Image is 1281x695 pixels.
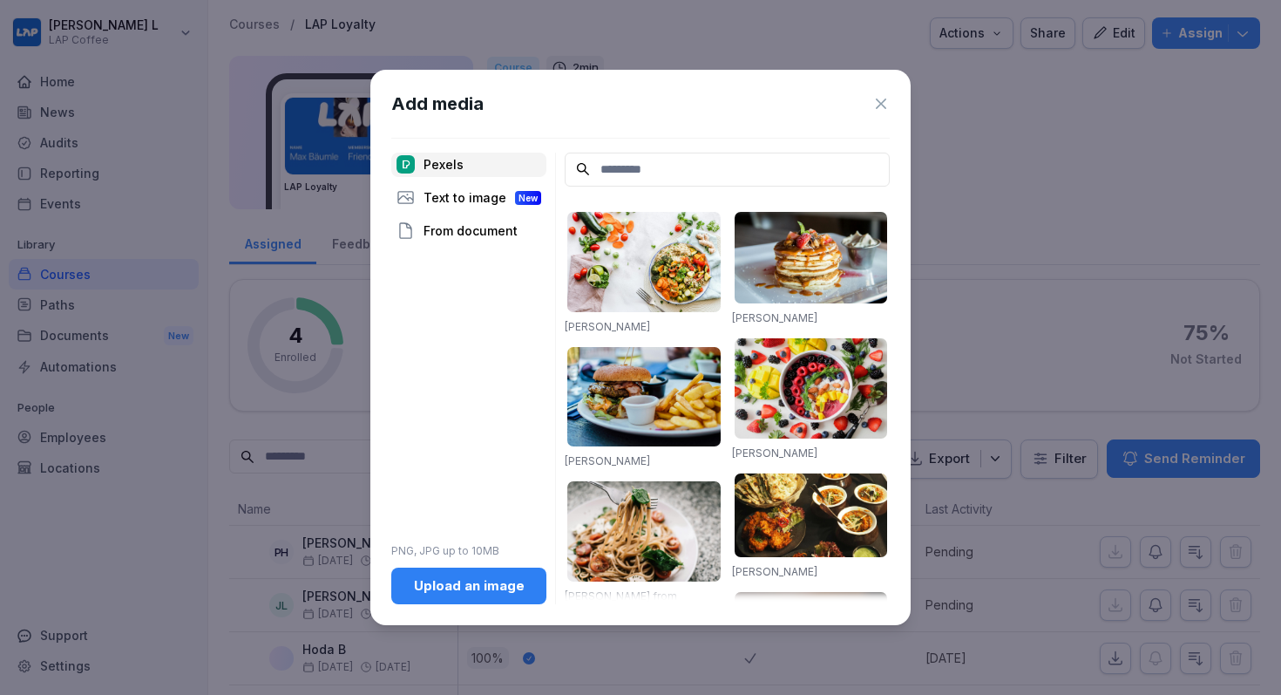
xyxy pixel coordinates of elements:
a: [PERSON_NAME] from [GEOGRAPHIC_DATA] [565,589,677,623]
div: Upload an image [405,576,532,596]
div: From document [391,219,546,243]
a: [PERSON_NAME] [732,311,817,324]
button: Upload an image [391,568,546,604]
div: Pexels [391,153,546,177]
h1: Add media [391,91,484,117]
div: New [515,191,541,205]
img: pexels.png [396,155,415,174]
a: [PERSON_NAME] [565,454,650,467]
div: Text to image [391,186,546,210]
a: [PERSON_NAME] [732,565,817,578]
a: [PERSON_NAME] [565,320,650,333]
p: PNG, JPG up to 10MB [391,543,546,559]
a: [PERSON_NAME] [732,446,817,460]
